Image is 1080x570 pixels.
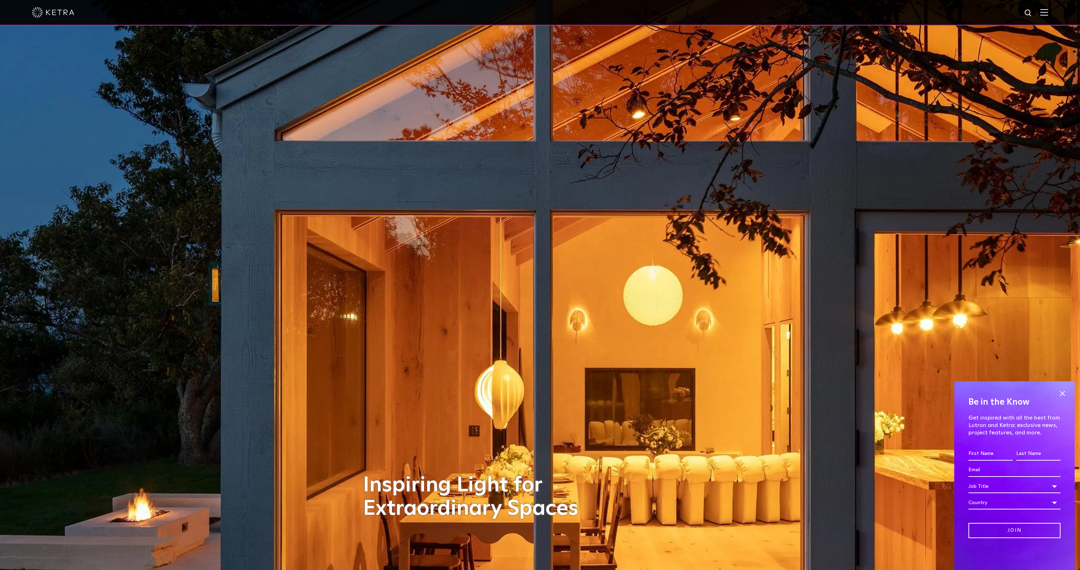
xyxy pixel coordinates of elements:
[968,463,1061,477] input: Email
[968,414,1061,436] p: Get inspired with all the best from Lutron and Ketra: exclusive news, project features, and more.
[1040,9,1048,16] img: Hamburger%20Nav.svg
[1016,447,1061,461] input: Last Name
[32,7,74,18] img: ketra-logo-2019-white
[968,523,1061,538] input: Join
[968,447,1013,461] input: First Name
[968,496,1061,509] div: Country
[968,480,1061,493] div: Job Title
[968,395,1061,409] h4: Be in the Know
[363,474,593,520] h1: Inspiring Light for Extraordinary Spaces
[1024,9,1033,18] img: search icon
